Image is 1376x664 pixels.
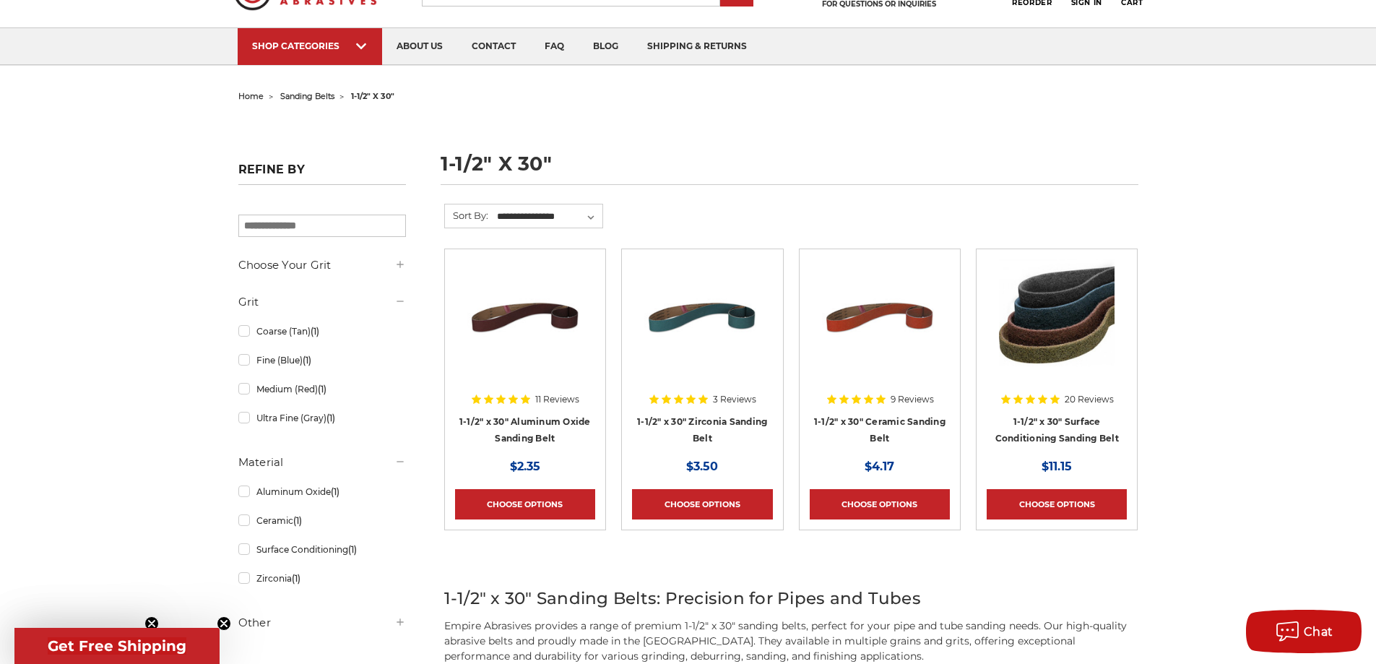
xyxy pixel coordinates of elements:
[633,28,761,65] a: shipping & returns
[238,293,406,311] h5: Grit
[311,326,319,337] span: (1)
[865,460,894,473] span: $4.17
[238,405,406,431] a: Ultra Fine (Gray)
[144,616,159,631] button: Close teaser
[637,416,767,444] a: 1-1/2" x 30" Zirconia Sanding Belt
[238,614,406,631] h5: Other
[441,154,1138,185] h1: 1-1/2" x 30"
[252,40,368,51] div: SHOP CATEGORIES
[467,259,583,375] img: 1-1/2" x 30" Sanding Belt - Aluminum Oxide
[455,489,595,519] a: Choose Options
[238,163,406,185] h5: Refine by
[644,259,760,375] img: 1-1/2" x 30" Sanding Belt - Zirconia
[217,616,231,631] button: Close teaser
[238,376,406,402] a: Medium (Red)
[382,28,457,65] a: about us
[632,259,772,400] a: 1-1/2" x 30" Sanding Belt - Zirconia
[238,91,264,101] a: home
[238,537,406,562] a: Surface Conditioning
[238,348,406,373] a: Fine (Blue)
[632,489,772,519] a: Choose Options
[510,460,540,473] span: $2.35
[987,489,1127,519] a: Choose Options
[822,259,938,375] img: 1-1/2" x 30" Sanding Belt - Ceramic
[331,486,339,497] span: (1)
[530,28,579,65] a: faq
[1065,395,1114,404] span: 20 Reviews
[810,489,950,519] a: Choose Options
[459,416,591,444] a: 1-1/2" x 30" Aluminum Oxide Sanding Belt
[351,91,394,101] span: 1-1/2" x 30"
[445,204,488,226] label: Sort By:
[318,384,326,394] span: (1)
[713,395,756,404] span: 3 Reviews
[280,91,334,101] a: sanding belts
[348,544,357,555] span: (1)
[238,479,406,504] a: Aluminum Oxide
[238,454,406,471] h5: Material
[293,515,302,526] span: (1)
[686,460,718,473] span: $3.50
[292,573,300,584] span: (1)
[995,416,1119,444] a: 1-1/2" x 30" Surface Conditioning Sanding Belt
[326,413,335,423] span: (1)
[987,259,1127,400] a: 1.5"x30" Surface Conditioning Sanding Belts
[14,628,220,664] div: Get Free ShippingClose teaser
[1246,610,1362,653] button: Chat
[238,566,406,591] a: Zirconia
[238,319,406,344] a: Coarse (Tan)
[444,618,1138,664] p: Empire Abrasives provides a range of premium 1-1/2" x 30" sanding belts, perfect for your pipe an...
[238,256,406,274] h5: Choose Your Grit
[303,355,311,366] span: (1)
[579,28,633,65] a: blog
[1042,460,1072,473] span: $11.15
[444,586,1138,611] h2: 1-1/2" x 30" Sanding Belts: Precision for Pipes and Tubes
[1304,625,1333,639] span: Chat
[814,416,946,444] a: 1-1/2" x 30" Ceramic Sanding Belt
[891,395,934,404] span: 9 Reviews
[238,508,406,533] a: Ceramic
[457,28,530,65] a: contact
[999,259,1115,375] img: 1.5"x30" Surface Conditioning Sanding Belts
[455,259,595,400] a: 1-1/2" x 30" Sanding Belt - Aluminum Oxide
[810,259,950,400] a: 1-1/2" x 30" Sanding Belt - Ceramic
[48,637,186,655] span: Get Free Shipping
[495,206,602,228] select: Sort By:
[535,395,579,404] span: 11 Reviews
